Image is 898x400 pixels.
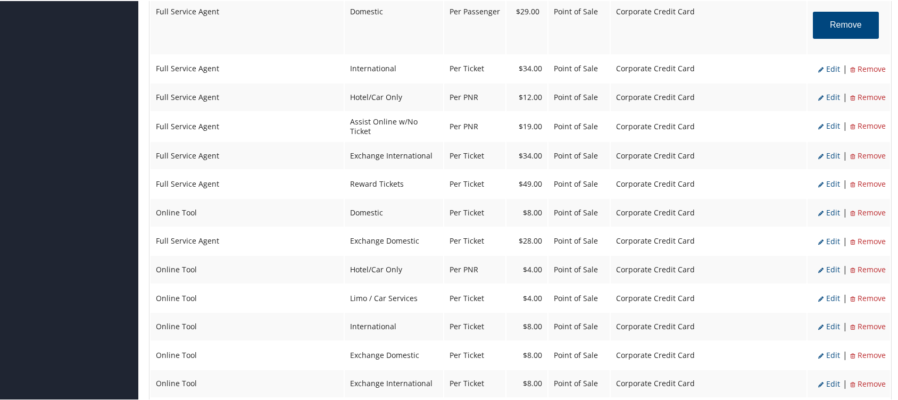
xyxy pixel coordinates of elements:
[840,347,850,361] li: |
[818,91,840,101] span: Edit
[554,149,598,160] span: Point of Sale
[151,111,344,140] td: Full Service Agent
[818,349,840,359] span: Edit
[818,320,840,330] span: Edit
[345,312,443,339] td: International
[818,292,840,302] span: Edit
[450,263,478,273] span: Per PNR
[840,319,850,332] li: |
[840,148,850,162] li: |
[850,349,886,359] span: Remove
[611,369,806,397] td: Corporate Credit Card
[850,91,886,101] span: Remove
[850,178,886,188] span: Remove
[151,198,344,226] td: Online Tool
[450,377,484,387] span: Per Ticket
[813,11,879,38] button: Remove
[611,312,806,339] td: Corporate Credit Card
[450,62,484,72] span: Per Ticket
[850,263,886,273] span: Remove
[840,89,850,103] li: |
[506,340,547,368] td: $8.00
[506,369,547,397] td: $8.00
[345,340,443,368] td: Exchange Domestic
[345,284,443,311] td: Limo / Car Services
[554,320,598,330] span: Point of Sale
[506,255,547,282] td: $4.00
[840,376,850,390] li: |
[850,292,886,302] span: Remove
[506,227,547,254] td: $28.00
[850,120,886,130] span: Remove
[611,255,806,282] td: Corporate Credit Card
[506,284,547,311] td: $4.00
[345,141,443,169] td: Exchange International
[151,169,344,197] td: Full Service Agent
[506,54,547,82] td: $34.00
[450,149,484,160] span: Per Ticket
[345,111,443,140] td: Assist Online w/No Ticket
[151,312,344,339] td: Online Tool
[840,234,850,247] li: |
[450,91,478,101] span: Per PNR
[850,320,886,330] span: Remove
[345,82,443,110] td: Hotel/Car Only
[850,378,886,388] span: Remove
[345,169,443,197] td: Reward Tickets
[611,169,806,197] td: Corporate Credit Card
[450,120,478,130] span: Per PNR
[850,206,886,216] span: Remove
[450,206,484,216] span: Per Ticket
[850,63,886,73] span: Remove
[611,198,806,226] td: Corporate Credit Card
[554,263,598,273] span: Point of Sale
[506,169,547,197] td: $49.00
[450,349,484,359] span: Per Ticket
[554,206,598,216] span: Point of Sale
[554,292,598,302] span: Point of Sale
[345,198,443,226] td: Domestic
[554,62,598,72] span: Point of Sale
[611,54,806,82] td: Corporate Credit Card
[611,340,806,368] td: Corporate Credit Card
[840,61,850,75] li: |
[506,198,547,226] td: $8.00
[450,320,484,330] span: Per Ticket
[818,235,840,245] span: Edit
[151,227,344,254] td: Full Service Agent
[450,235,484,245] span: Per Ticket
[611,227,806,254] td: Corporate Credit Card
[151,54,344,82] td: Full Service Agent
[840,118,850,132] li: |
[611,284,806,311] td: Corporate Credit Card
[506,82,547,110] td: $12.00
[345,255,443,282] td: Hotel/Car Only
[818,378,840,388] span: Edit
[818,63,840,73] span: Edit
[818,178,840,188] span: Edit
[506,141,547,169] td: $34.00
[345,369,443,397] td: Exchange International
[345,227,443,254] td: Exchange Domestic
[611,141,806,169] td: Corporate Credit Card
[554,235,598,245] span: Point of Sale
[840,176,850,190] li: |
[151,284,344,311] td: Online Tool
[818,149,840,160] span: Edit
[151,340,344,368] td: Online Tool
[611,82,806,110] td: Corporate Credit Card
[850,149,886,160] span: Remove
[554,5,598,15] span: Point of Sale
[554,91,598,101] span: Point of Sale
[840,290,850,304] li: |
[151,141,344,169] td: Full Service Agent
[818,263,840,273] span: Edit
[450,178,484,188] span: Per Ticket
[506,312,547,339] td: $8.00
[554,377,598,387] span: Point of Sale
[840,205,850,219] li: |
[554,349,598,359] span: Point of Sale
[840,262,850,276] li: |
[450,292,484,302] span: Per Ticket
[850,235,886,245] span: Remove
